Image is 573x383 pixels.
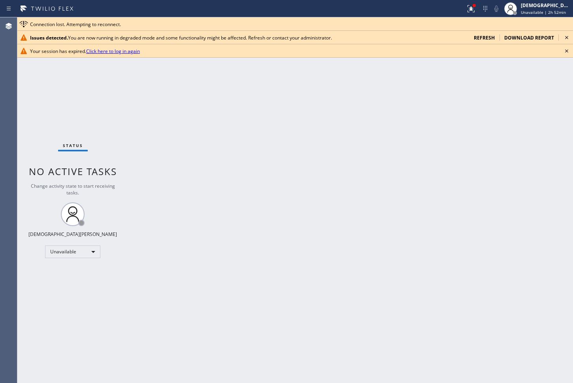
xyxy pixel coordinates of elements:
[31,183,115,196] span: Change activity state to start receiving tasks.
[504,34,554,41] span: download report
[30,48,140,55] span: Your session has expired.
[86,48,140,55] a: Click here to log in again
[45,245,100,258] div: Unavailable
[521,9,566,15] span: Unavailable | 2h 52min
[28,231,117,238] div: [DEMOGRAPHIC_DATA][PERSON_NAME]
[474,34,495,41] span: refresh
[63,143,83,148] span: Status
[491,3,502,14] button: Mute
[29,165,117,178] span: No active tasks
[521,2,571,9] div: [DEMOGRAPHIC_DATA][PERSON_NAME]
[30,21,121,28] span: Connection lost. Attempting to reconnect.
[30,34,467,41] div: You are now running in degraded mode and some functionality might be affected. Refresh or contact...
[30,34,68,41] b: Issues detected.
